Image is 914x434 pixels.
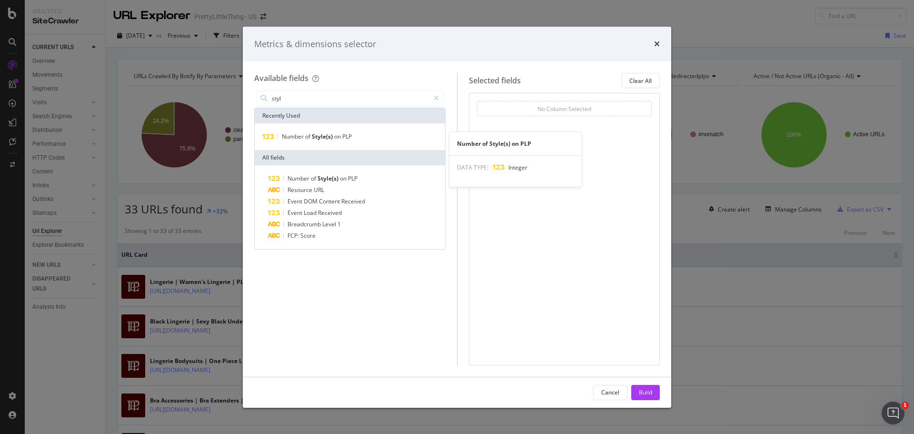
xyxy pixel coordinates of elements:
[537,105,591,113] div: No Column Selected
[601,388,619,396] div: Cancel
[593,385,627,400] button: Cancel
[322,220,338,228] span: Level
[254,38,376,50] div: Metrics & dimensions selector
[314,186,324,194] span: URL
[654,38,660,50] div: times
[318,209,342,217] span: Received
[243,27,671,408] div: modal
[288,220,322,228] span: Breadcrumb
[288,197,304,205] span: Event
[288,186,314,194] span: Resource
[304,209,318,217] span: Load
[334,132,342,141] span: on
[338,220,341,228] span: 1
[457,163,488,172] span: DATA TYPE:
[312,132,334,141] span: Style(s)
[882,402,904,424] iframe: Intercom live chat
[319,197,341,205] span: Content
[254,73,308,83] div: Available fields
[348,174,358,182] span: PLP
[639,388,652,396] div: Build
[288,209,304,217] span: Event
[629,77,652,85] div: Clear All
[901,402,909,409] span: 1
[255,150,445,165] div: All fields
[621,73,660,88] button: Clear All
[341,197,365,205] span: Received
[469,75,521,86] div: Selected fields
[508,163,527,172] span: Integer
[271,91,429,105] input: Search by field name
[318,174,340,182] span: Style(s)
[300,232,316,240] span: Score
[255,108,445,123] div: Recently Used
[342,132,352,141] span: PLP
[631,385,660,400] button: Build
[340,174,348,182] span: on
[305,132,312,141] span: of
[449,140,582,148] div: Number of Style(s) on PLP
[311,174,318,182] span: of
[288,232,300,240] span: FCP:
[288,174,311,182] span: Number
[304,197,319,205] span: DOM
[282,132,305,141] span: Number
